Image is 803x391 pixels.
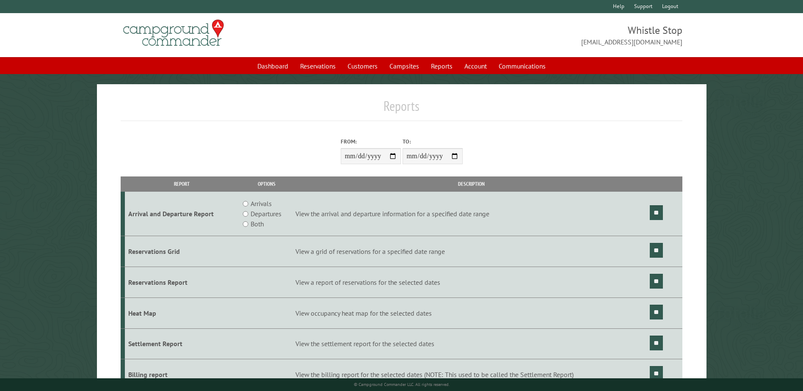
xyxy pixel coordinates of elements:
td: Reservations Report [125,267,239,297]
label: To: [403,138,463,146]
td: View a grid of reservations for a specified date range [294,236,648,267]
a: Campsites [384,58,424,74]
td: Arrival and Departure Report [125,192,239,236]
a: Reservations [295,58,341,74]
h1: Reports [121,98,682,121]
label: Both [251,219,264,229]
label: Arrivals [251,198,272,209]
label: Departures [251,209,281,219]
span: Whistle Stop [EMAIL_ADDRESS][DOMAIN_NAME] [402,23,682,47]
a: Account [459,58,492,74]
a: Dashboard [252,58,293,74]
td: View the settlement report for the selected dates [294,328,648,359]
img: Campground Commander [121,17,226,50]
a: Communications [494,58,551,74]
td: View the billing report for the selected dates (NOTE: This used to be called the Settlement Report) [294,359,648,390]
td: Reservations Grid [125,236,239,267]
td: View a report of reservations for the selected dates [294,267,648,297]
th: Report [125,176,239,191]
th: Options [239,176,294,191]
td: View occupancy heat map for the selected dates [294,297,648,328]
td: Billing report [125,359,239,390]
a: Customers [342,58,383,74]
th: Description [294,176,648,191]
td: View the arrival and departure information for a specified date range [294,192,648,236]
label: From: [341,138,401,146]
td: Heat Map [125,297,239,328]
td: Settlement Report [125,328,239,359]
small: © Campground Commander LLC. All rights reserved. [354,382,450,387]
a: Reports [426,58,458,74]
